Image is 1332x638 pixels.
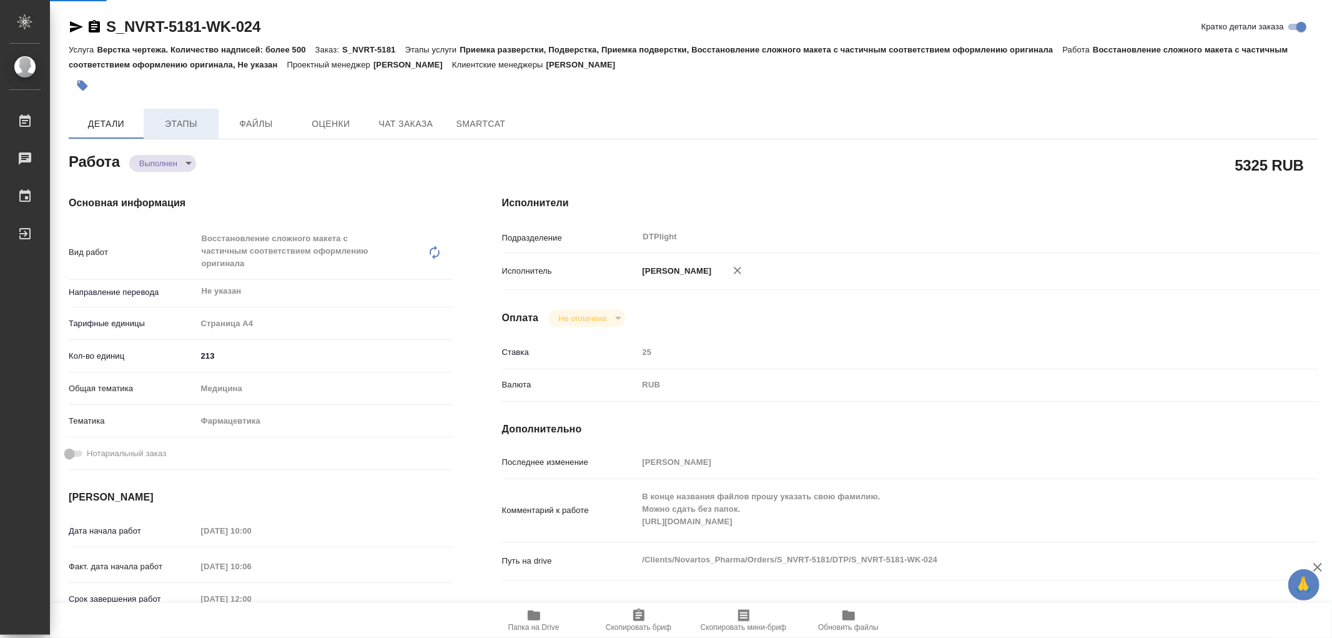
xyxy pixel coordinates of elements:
[69,490,452,505] h4: [PERSON_NAME]
[1235,154,1304,176] h2: 5325 RUB
[197,347,452,365] input: ✎ Введи что-нибудь
[69,350,197,362] p: Кол-во единиц
[502,422,1318,437] h4: Дополнительно
[197,411,452,432] div: Фармацевтика
[502,232,638,244] p: Подразделение
[69,593,197,606] p: Срок завершения работ
[638,374,1250,396] div: RUB
[638,343,1250,361] input: Пустое поле
[818,623,879,632] span: Обновить файлы
[452,60,546,69] p: Клиентские менеджеры
[546,60,625,69] p: [PERSON_NAME]
[796,603,901,638] button: Обновить файлы
[106,18,260,35] a: S_NVRT-5181-WK-024
[69,19,84,34] button: Скопировать ссылку для ЯМессенджера
[69,317,197,330] p: Тарифные единицы
[197,522,306,540] input: Пустое поле
[586,603,691,638] button: Скопировать бриф
[555,313,610,324] button: Не оплачена
[69,382,197,395] p: Общая тематика
[638,549,1250,571] textarea: /Clients/Novartos_Pharma/Orders/S_NVRT-5181/DTP/S_NVRT-5181-WK-024
[69,525,197,537] p: Дата начала работ
[638,265,712,277] p: [PERSON_NAME]
[502,311,539,326] h4: Оплата
[342,45,405,54] p: S_NVRT-5181
[76,116,136,132] span: Детали
[691,603,796,638] button: Скопировать мини-бриф
[197,557,306,576] input: Пустое поле
[701,623,786,632] span: Скопировать мини-бриф
[502,379,638,391] p: Валюта
[287,60,373,69] p: Проектный менеджер
[226,116,286,132] span: Файлы
[638,486,1250,532] textarea: В конце названия файлов прошу указать свою фамилию. Можно сдать без папок. [URL][DOMAIN_NAME]
[301,116,361,132] span: Оценки
[69,149,120,172] h2: Работа
[69,415,197,427] p: Тематика
[451,116,511,132] span: SmartCat
[315,45,342,54] p: Заказ:
[502,456,638,469] p: Последнее изменение
[548,310,625,327] div: Выполнен
[724,257,751,284] button: Удалить исполнителя
[197,313,452,334] div: Страница А4
[376,116,436,132] span: Чат заказа
[502,346,638,359] p: Ставка
[69,246,197,259] p: Вид работ
[1062,45,1093,54] p: Работа
[1201,21,1284,33] span: Кратко детали заказа
[197,590,306,608] input: Пустое поле
[69,286,197,299] p: Направление перевода
[151,116,211,132] span: Этапы
[69,45,97,54] p: Услуга
[197,378,452,399] div: Медицина
[69,72,96,99] button: Добавить тэг
[502,196,1318,211] h4: Исполнители
[69,561,197,573] p: Факт. дата начала работ
[502,265,638,277] p: Исполнитель
[1288,569,1320,601] button: 🙏
[606,623,671,632] span: Скопировать бриф
[502,504,638,517] p: Комментарий к работе
[1293,572,1315,598] span: 🙏
[129,155,196,172] div: Выполнен
[481,603,586,638] button: Папка на Drive
[508,623,560,632] span: Папка на Drive
[460,45,1062,54] p: Приемка разверстки, Подверстка, Приемка подверстки, Восстановление сложного макета с частичным со...
[69,196,452,211] h4: Основная информация
[136,158,181,169] button: Выполнен
[87,19,102,34] button: Скопировать ссылку
[373,60,452,69] p: [PERSON_NAME]
[502,555,638,567] p: Путь на drive
[97,45,315,54] p: Верстка чертежа. Количество надписей: более 500
[638,453,1250,471] input: Пустое поле
[87,447,166,460] span: Нотариальный заказ
[405,45,460,54] p: Этапы услуги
